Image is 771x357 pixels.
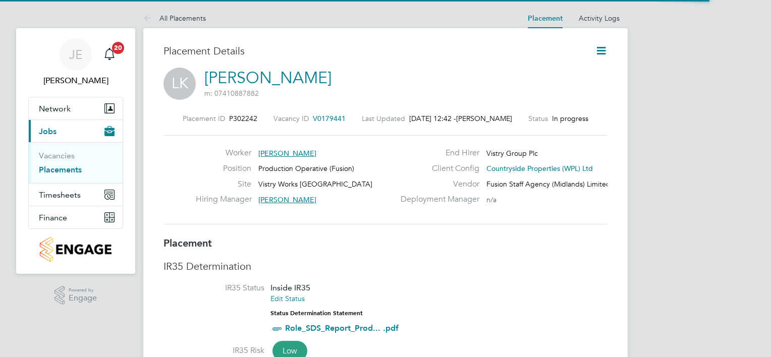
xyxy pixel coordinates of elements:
span: James Evans [28,75,123,87]
span: 20 [112,42,124,54]
label: Last Updated [362,114,405,123]
div: Jobs [29,142,123,183]
span: [DATE] 12:42 - [409,114,456,123]
span: JE [69,48,83,61]
span: n/a [486,195,497,204]
span: Jobs [39,127,57,136]
a: JE[PERSON_NAME] [28,38,123,87]
label: Placement ID [183,114,225,123]
img: countryside-properties-logo-retina.png [40,237,111,262]
button: Finance [29,206,123,228]
span: Powered by [69,286,97,294]
a: Go to home page [28,237,123,262]
button: Network [29,97,123,120]
a: Powered byEngage [54,286,97,305]
label: Hiring Manager [196,194,251,205]
label: Deployment Manager [395,194,479,205]
span: [PERSON_NAME] [456,114,512,123]
span: Timesheets [39,190,81,200]
button: Timesheets [29,184,123,206]
a: Placement [528,14,563,23]
span: Engage [69,294,97,303]
label: Status [528,114,548,123]
label: IR35 Status [163,283,264,293]
span: m: 07410887882 [204,89,259,98]
label: Vendor [395,179,479,190]
button: Jobs [29,120,123,142]
span: Fusion Staff Agency (Midlands) Limited [486,180,611,189]
nav: Main navigation [16,28,135,274]
span: Network [39,104,71,113]
h3: Placement Details [163,44,580,57]
label: IR35 Risk [163,345,264,356]
span: LK [163,68,196,100]
span: [PERSON_NAME] [258,195,316,204]
span: Inside IR35 [270,283,310,292]
b: Placement [163,237,212,249]
a: Activity Logs [579,14,620,23]
a: 20 [99,38,120,71]
a: All Placements [143,14,206,23]
a: [PERSON_NAME] [204,68,332,88]
a: Vacancies [39,151,75,160]
span: Vistry Works [GEOGRAPHIC_DATA] [258,180,372,189]
a: Edit Status [270,294,305,303]
label: Position [196,163,251,174]
span: Countryside Properties (WPL) Ltd [486,164,593,173]
a: Role_SDS_Report_Prod... .pdf [285,323,399,333]
label: Worker [196,148,251,158]
span: P302242 [229,114,257,123]
span: Vistry Group Plc [486,149,538,158]
span: Production Operative (Fusion) [258,164,354,173]
strong: Status Determination Statement [270,310,363,317]
span: V0179441 [313,114,346,123]
label: End Hirer [395,148,479,158]
h3: IR35 Determination [163,260,608,273]
span: In progress [552,114,588,123]
label: Site [196,179,251,190]
span: [PERSON_NAME] [258,149,316,158]
label: Vacancy ID [273,114,309,123]
span: Finance [39,213,67,222]
label: Client Config [395,163,479,174]
a: Placements [39,165,82,174]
